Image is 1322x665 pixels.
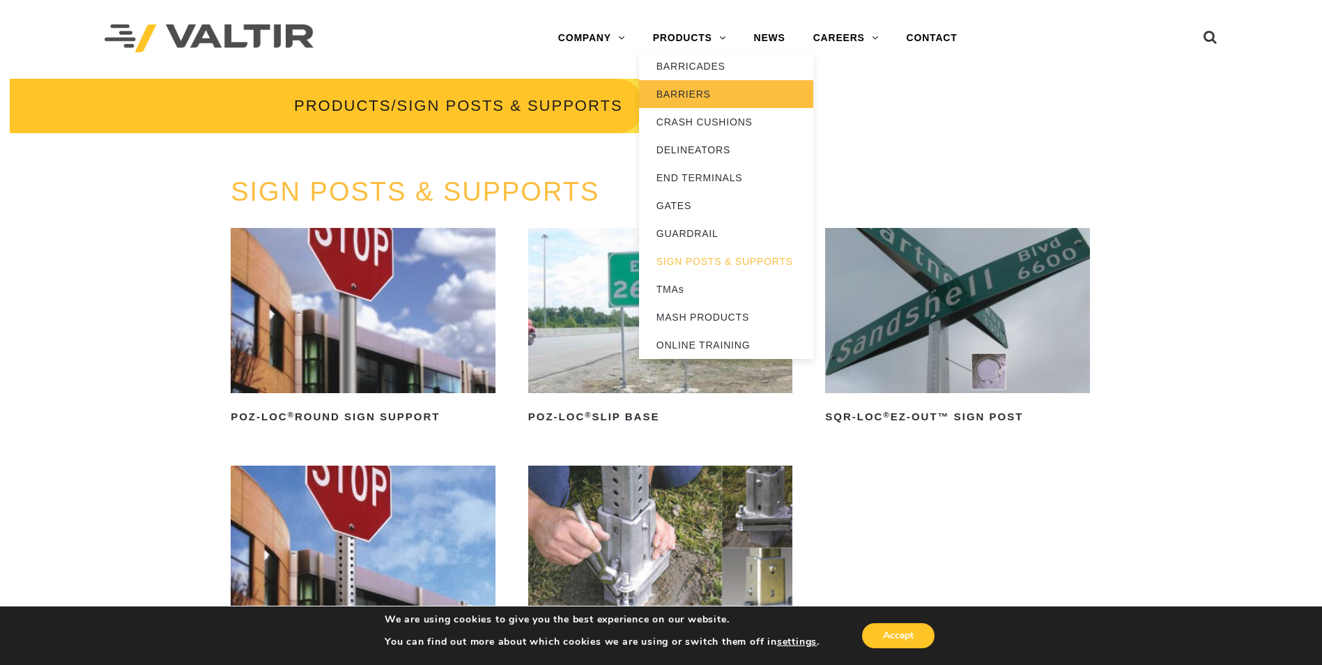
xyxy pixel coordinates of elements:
[294,97,391,114] a: PRODUCTS
[397,97,623,114] span: SIGN POSTS & SUPPORTS
[799,24,893,52] a: CAREERS
[639,331,813,359] a: ONLINE TRAINING
[893,24,971,52] a: CONTACT
[105,24,314,53] img: Valtir
[825,228,1090,428] a: SQR-LOC®EZ-Out™ Sign Post
[385,636,820,648] p: You can find out more about which cookies we are using or switch them off in .
[883,411,890,419] sup: ®
[585,411,592,419] sup: ®
[231,406,495,428] h2: POZ-LOC Round Sign Support
[639,275,813,303] a: TMAs
[639,220,813,247] a: GUARDRAIL
[639,136,813,164] a: DELINEATORS
[544,24,639,52] a: COMPANY
[639,247,813,275] a: SIGN POSTS & SUPPORTS
[639,108,813,136] a: CRASH CUSHIONS
[639,164,813,192] a: END TERMINALS
[639,24,740,52] a: PRODUCTS
[639,80,813,108] a: BARRIERS
[825,406,1090,428] h2: SQR-LOC EZ-Out™ Sign Post
[288,411,295,419] sup: ®
[639,52,813,80] a: BARRICADES
[231,228,495,428] a: POZ-LOC®Round Sign Support
[862,623,935,648] button: Accept
[528,406,793,428] h2: POZ-LOC Slip Base
[231,177,599,206] a: SIGN POSTS & SUPPORTS
[528,228,793,428] a: POZ-LOC®Slip Base
[639,192,813,220] a: GATES
[639,303,813,331] a: MASH PRODUCTS
[740,24,799,52] a: NEWS
[777,636,817,648] button: settings
[385,613,820,626] p: We are using cookies to give you the best experience on our website.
